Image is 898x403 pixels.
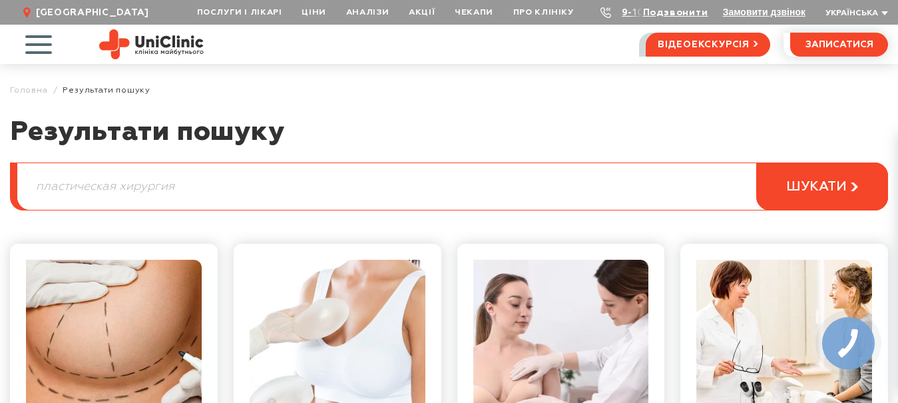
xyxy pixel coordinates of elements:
h1: Результати пошуку [10,116,888,163]
span: шукати [786,179,847,195]
button: Українська [822,9,888,19]
button: шукати [756,163,888,210]
button: Замовити дзвінок [723,7,805,17]
span: [GEOGRAPHIC_DATA] [36,7,149,19]
span: відеоекскурсія [658,33,750,56]
a: Головна [10,85,48,95]
img: Uniclinic [99,29,204,59]
button: записатися [790,33,888,57]
span: записатися [805,40,873,49]
span: Українська [825,9,878,17]
a: 9-103 [622,8,651,17]
a: Подзвонити [643,8,708,17]
span: Результати пошуку [63,85,150,95]
a: відеоекскурсія [646,33,770,57]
